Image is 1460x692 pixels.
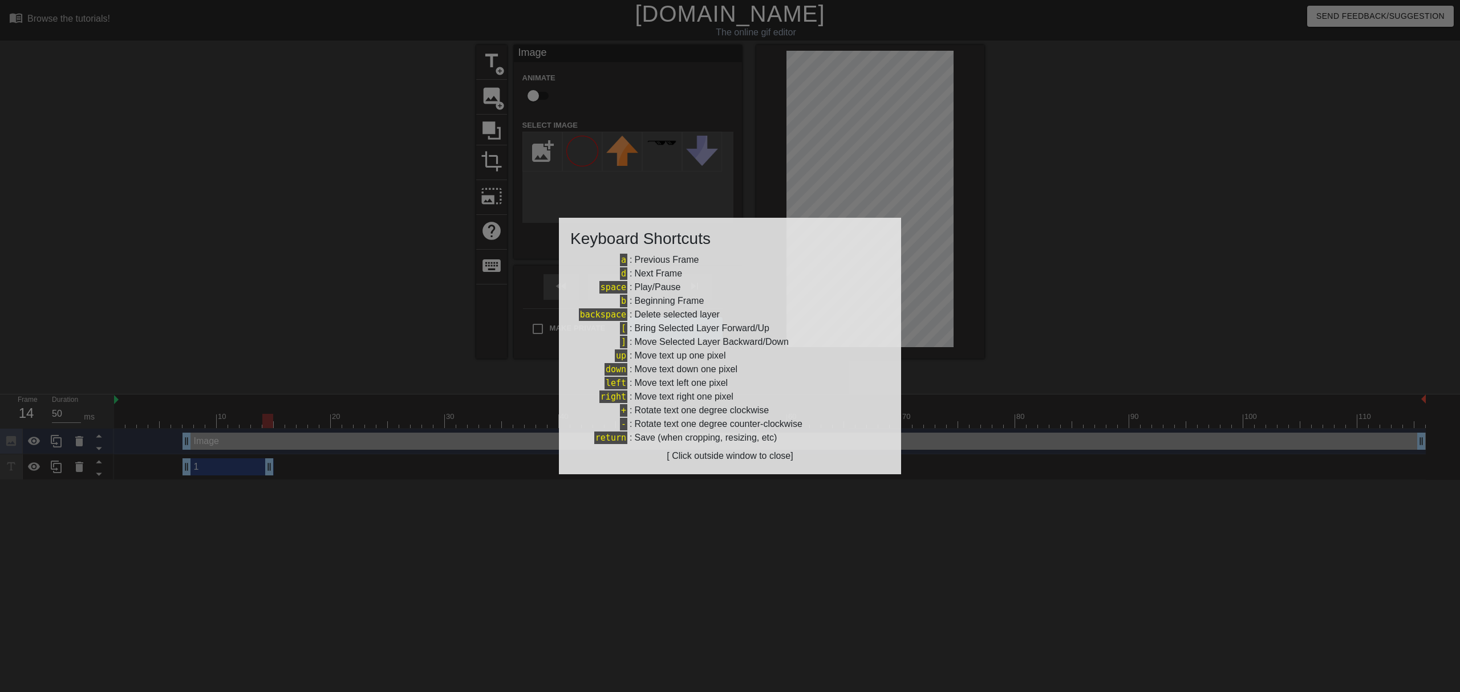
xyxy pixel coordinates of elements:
[570,267,890,280] div: :
[634,404,769,417] div: Rotate text one degree clockwise
[634,363,737,376] div: Move text down one pixel
[570,376,890,390] div: :
[570,449,890,463] div: [ Click outside window to close]
[570,335,890,349] div: :
[570,253,890,267] div: :
[620,336,627,348] span: ]
[570,308,890,321] div: :
[570,321,890,335] div: :
[579,308,627,321] span: backspace
[620,418,627,430] span: -
[634,349,725,363] div: Move text up one pixel
[615,349,627,362] span: up
[570,229,890,249] h3: Keyboard Shortcuts
[594,432,627,444] span: return
[634,253,699,267] div: Previous Frame
[620,404,627,417] span: +
[605,377,627,389] span: left
[634,267,682,280] div: Next Frame
[634,280,680,294] div: Play/Pause
[570,431,890,445] div: :
[570,349,890,363] div: :
[605,363,627,376] span: down
[570,390,890,404] div: :
[620,322,627,335] span: [
[570,404,890,417] div: :
[570,280,890,294] div: :
[599,281,627,294] span: space
[634,294,704,308] div: Beginning Frame
[599,390,627,403] span: right
[570,294,890,308] div: :
[620,295,627,307] span: b
[634,321,769,335] div: Bring Selected Layer Forward/Up
[634,308,719,321] div: Delete selected layer
[634,417,802,431] div: Rotate text one degree counter-clockwise
[620,254,627,266] span: a
[634,376,728,390] div: Move text left one pixel
[634,390,733,404] div: Move text right one pixel
[570,417,890,431] div: :
[634,431,777,445] div: Save (when cropping, resizing, etc)
[570,363,890,376] div: :
[620,267,627,280] span: d
[634,335,788,349] div: Move Selected Layer Backward/Down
